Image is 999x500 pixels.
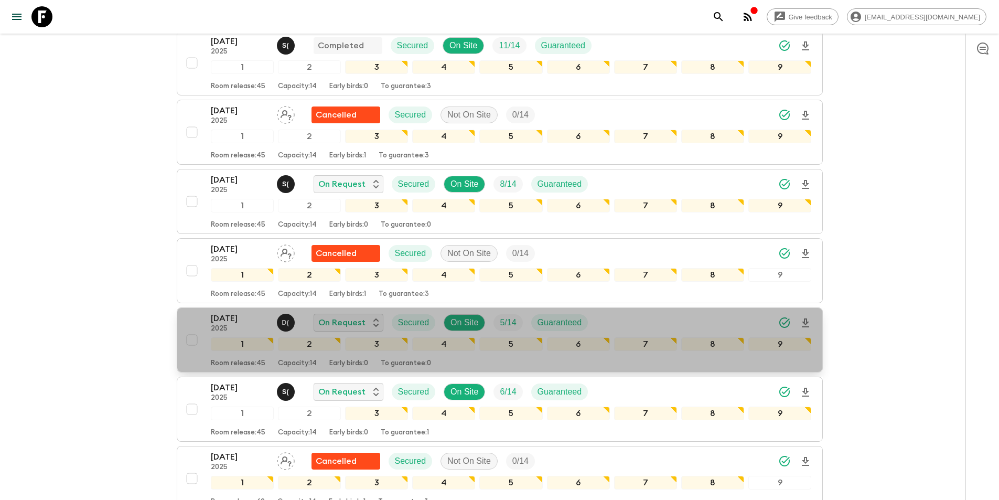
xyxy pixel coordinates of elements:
[748,407,811,420] div: 9
[541,39,586,52] p: Guaranteed
[211,199,274,212] div: 1
[345,476,408,490] div: 3
[278,130,341,143] div: 2
[379,290,429,299] p: To guarantee: 3
[778,455,791,467] svg: Synced Successfully
[389,107,433,123] div: Secured
[211,48,268,56] p: 2025
[277,248,295,256] span: Assign pack leader
[412,407,475,420] div: 4
[211,429,265,437] p: Room release: 45
[778,386,791,398] svg: Synced Successfully
[450,178,478,190] p: On Site
[329,152,366,160] p: Early birds: 1
[329,82,368,91] p: Early birds: 0
[767,8,839,25] a: Give feedback
[443,37,484,54] div: On Site
[799,317,812,329] svg: Download Onboarding
[329,359,368,368] p: Early birds: 0
[412,337,475,351] div: 4
[391,37,435,54] div: Secured
[345,130,408,143] div: 3
[614,407,677,420] div: 7
[412,476,475,490] div: 4
[395,455,426,467] p: Secured
[799,109,812,122] svg: Download Onboarding
[614,268,677,282] div: 7
[500,386,516,398] p: 6 / 14
[681,476,744,490] div: 8
[381,359,431,368] p: To guarantee: 0
[614,199,677,212] div: 7
[311,453,380,470] div: Flash Pack cancellation
[277,40,297,48] span: Shandy (Putu) Sandhi Astra Juniawan
[395,247,426,260] p: Secured
[681,130,744,143] div: 8
[345,60,408,74] div: 3
[500,178,516,190] p: 8 / 14
[211,243,268,256] p: [DATE]
[412,130,475,143] div: 4
[282,388,289,396] p: S (
[512,247,529,260] p: 0 / 14
[500,316,516,329] p: 5 / 14
[318,39,364,52] p: Completed
[278,337,341,351] div: 2
[512,109,529,121] p: 0 / 14
[799,40,812,52] svg: Download Onboarding
[444,384,485,400] div: On Site
[538,178,582,190] p: Guaranteed
[211,407,274,420] div: 1
[479,268,542,282] div: 5
[748,268,811,282] div: 9
[278,429,317,437] p: Capacity: 14
[316,247,357,260] p: Cancelled
[277,455,295,464] span: Assign pack leader
[277,317,297,325] span: Dedi (Komang) Wardana
[282,180,289,188] p: S (
[329,290,366,299] p: Early birds: 1
[211,117,268,125] p: 2025
[282,318,289,327] p: D (
[681,268,744,282] div: 8
[444,314,485,331] div: On Site
[547,407,610,420] div: 6
[211,463,268,472] p: 2025
[311,245,380,262] div: Flash Pack cancellation
[447,247,491,260] p: Not On Site
[778,178,791,190] svg: Synced Successfully
[379,152,429,160] p: To guarantee: 3
[316,455,357,467] p: Cancelled
[748,337,811,351] div: 9
[345,268,408,282] div: 3
[277,175,297,193] button: S(
[392,176,436,193] div: Secured
[392,314,436,331] div: Secured
[211,312,268,325] p: [DATE]
[278,476,341,490] div: 2
[318,316,366,329] p: On Request
[278,407,341,420] div: 2
[278,359,317,368] p: Capacity: 14
[493,384,522,400] div: Trip Fill
[493,314,522,331] div: Trip Fill
[392,384,436,400] div: Secured
[748,60,811,74] div: 9
[614,130,677,143] div: 7
[547,337,610,351] div: 6
[277,314,297,332] button: D(
[547,130,610,143] div: 6
[398,386,429,398] p: Secured
[681,60,744,74] div: 8
[345,407,408,420] div: 3
[681,407,744,420] div: 8
[211,186,268,195] p: 2025
[211,174,268,186] p: [DATE]
[277,383,297,401] button: S(
[614,476,677,490] div: 7
[177,169,823,234] button: [DATE]2025Shandy (Putu) Sandhi Astra JuniawanOn RequestSecuredOn SiteTrip FillGuaranteed123456789...
[311,107,380,123] div: Flash Pack cancellation
[447,455,491,467] p: Not On Site
[479,130,542,143] div: 5
[479,60,542,74] div: 5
